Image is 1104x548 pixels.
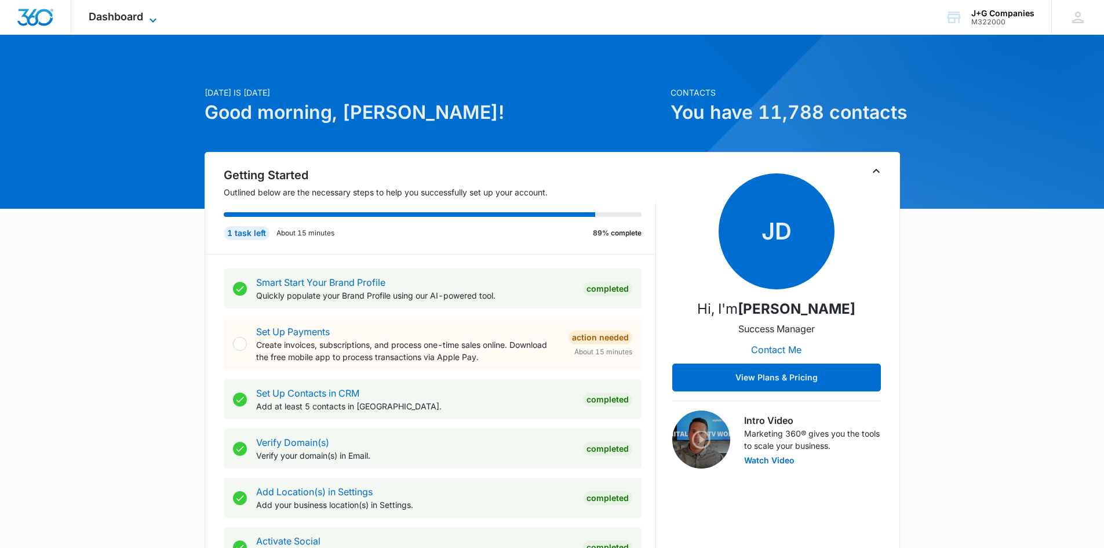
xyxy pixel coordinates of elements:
p: Add at least 5 contacts in [GEOGRAPHIC_DATA]. [256,400,574,412]
p: Verify your domain(s) in Email. [256,449,574,462]
p: Outlined below are the necessary steps to help you successfully set up your account. [224,186,656,198]
div: Completed [583,282,632,296]
p: Quickly populate your Brand Profile using our AI-powered tool. [256,289,574,302]
p: [DATE] is [DATE] [205,86,664,99]
div: account name [971,9,1034,18]
span: About 15 minutes [574,347,632,357]
p: Hi, I'm [697,299,855,320]
a: Set Up Payments [256,326,330,337]
div: Completed [583,491,632,505]
div: 1 task left [224,226,269,240]
button: Watch Video [744,456,795,464]
p: Success Manager [738,322,815,336]
button: Contact Me [739,336,813,364]
h1: You have 11,788 contacts [671,99,900,126]
a: Smart Start Your Brand Profile [256,277,385,288]
div: Action Needed [569,331,632,344]
a: Add Location(s) in Settings [256,486,373,498]
span: Dashboard [89,10,143,23]
a: Verify Domain(s) [256,437,329,448]
p: Marketing 360® gives you the tools to scale your business. [744,427,881,452]
p: Add your business location(s) in Settings. [256,499,574,511]
button: View Plans & Pricing [672,364,881,391]
p: Create invoices, subscriptions, and process one-time sales online. Download the free mobile app t... [256,339,559,363]
p: Contacts [671,86,900,99]
h3: Intro Video [744,413,881,427]
div: account id [971,18,1034,26]
h1: Good morning, [PERSON_NAME]! [205,99,664,126]
p: About 15 minutes [276,228,334,238]
span: JD [719,173,835,289]
img: Intro Video [672,411,730,469]
strong: [PERSON_NAME] [738,300,855,317]
p: 89% complete [593,228,642,238]
button: Toggle Collapse [869,164,883,178]
a: Set Up Contacts in CRM [256,387,359,399]
div: Completed [583,393,632,407]
a: Activate Social [256,535,320,547]
h2: Getting Started [224,166,656,184]
div: Completed [583,442,632,456]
